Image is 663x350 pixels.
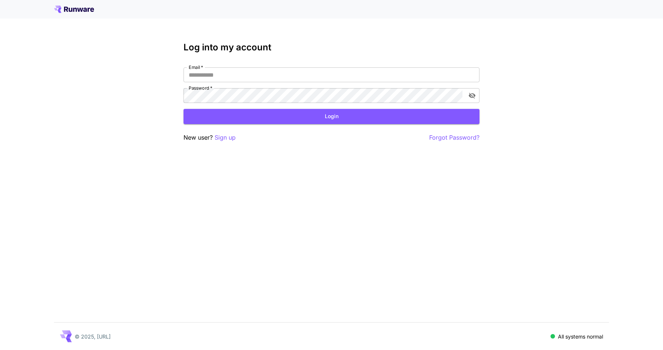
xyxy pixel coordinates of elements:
[465,89,479,102] button: toggle password visibility
[558,333,603,340] p: All systems normal
[184,133,236,142] p: New user?
[184,109,479,124] button: Login
[189,64,203,70] label: Email
[189,85,212,91] label: Password
[215,133,236,142] button: Sign up
[75,333,111,340] p: © 2025, [URL]
[429,133,479,142] button: Forgot Password?
[184,42,479,53] h3: Log into my account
